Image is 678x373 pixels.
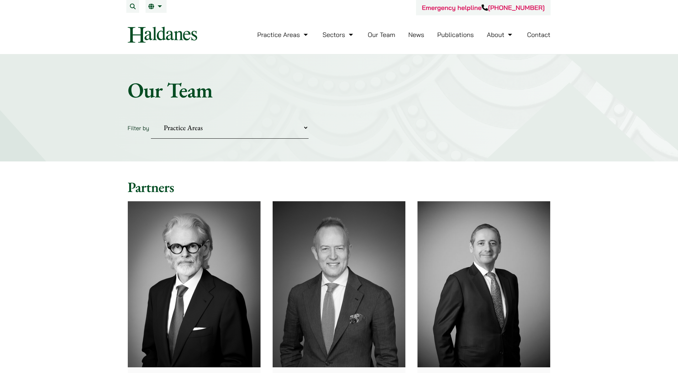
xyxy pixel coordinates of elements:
[128,124,149,132] label: Filter by
[128,77,551,103] h1: Our Team
[148,4,164,9] a: EN
[128,27,197,43] img: Logo of Haldanes
[422,4,545,12] a: Emergency helpline[PHONE_NUMBER]
[408,31,424,39] a: News
[527,31,551,39] a: Contact
[437,31,474,39] a: Publications
[257,31,310,39] a: Practice Areas
[368,31,395,39] a: Our Team
[128,178,551,196] h2: Partners
[487,31,514,39] a: About
[322,31,354,39] a: Sectors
